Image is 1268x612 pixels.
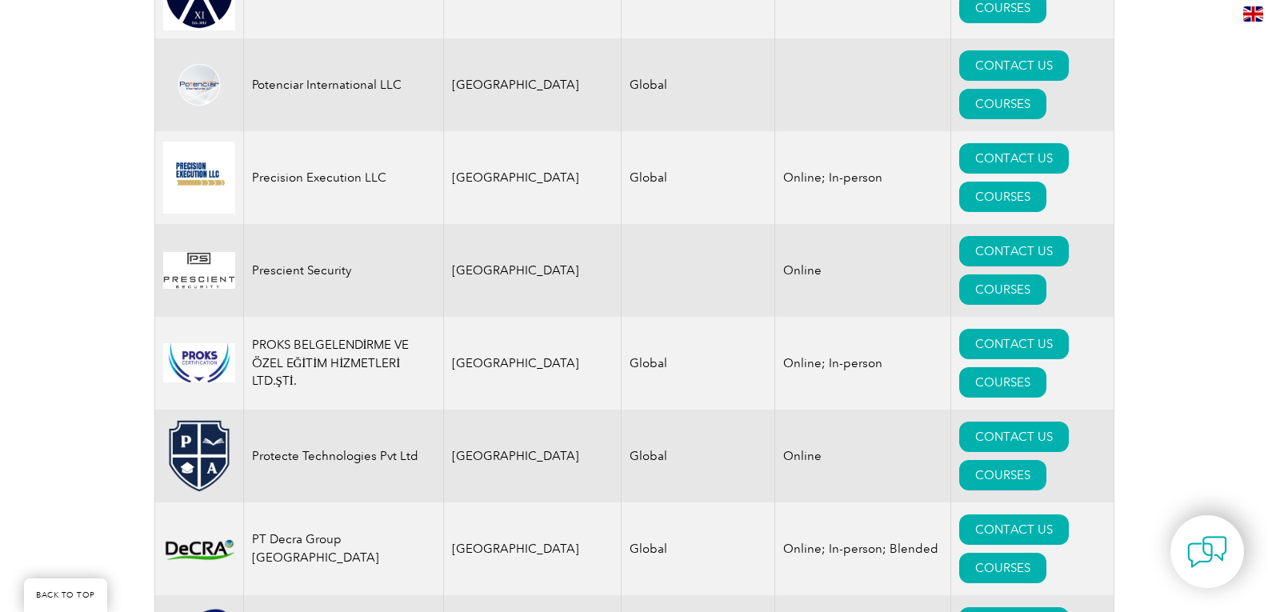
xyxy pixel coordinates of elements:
[243,224,443,317] td: Prescient Security
[443,317,622,410] td: [GEOGRAPHIC_DATA]
[959,182,1046,212] a: COURSES
[959,236,1069,266] a: CONTACT US
[959,329,1069,359] a: CONTACT US
[1187,532,1227,572] img: contact-chat.png
[243,131,443,224] td: Precision Execution LLC
[959,460,1046,490] a: COURSES
[163,537,235,561] img: dcca696d-bf61-ee11-8def-000d3ae1a86f-logo.png
[163,142,235,214] img: 33be4089-c493-ea11-a812-000d3ae11abd-logo.png
[163,252,235,289] img: 0d9bf4a2-33ae-ec11-983f-002248d39118-logo.png
[1243,6,1263,22] img: en
[775,502,951,595] td: Online; In-person; Blended
[622,38,775,131] td: Global
[163,63,235,106] img: 114b556d-2181-eb11-a812-0022481522e5-logo.png
[959,553,1046,583] a: COURSES
[443,131,622,224] td: [GEOGRAPHIC_DATA]
[775,224,951,317] td: Online
[622,410,775,502] td: Global
[443,410,622,502] td: [GEOGRAPHIC_DATA]
[959,514,1069,545] a: CONTACT US
[243,410,443,502] td: Protecte Technologies Pvt Ltd
[622,317,775,410] td: Global
[959,422,1069,452] a: CONTACT US
[243,317,443,410] td: PROKS BELGELENDİRME VE ÖZEL EĞİTİM HİZMETLERİ LTD.ŞTİ.
[775,410,951,502] td: Online
[443,502,622,595] td: [GEOGRAPHIC_DATA]
[243,38,443,131] td: Potenciar International LLC
[443,38,622,131] td: [GEOGRAPHIC_DATA]
[443,224,622,317] td: [GEOGRAPHIC_DATA]
[959,367,1046,398] a: COURSES
[959,89,1046,119] a: COURSES
[959,143,1069,174] a: CONTACT US
[775,317,951,410] td: Online; In-person
[243,502,443,595] td: PT Decra Group [GEOGRAPHIC_DATA]
[163,420,235,492] img: cda1a11f-79ac-ef11-b8e8-000d3acc3d9c-logo.png
[959,274,1046,305] a: COURSES
[959,50,1069,81] a: CONTACT US
[775,131,951,224] td: Online; In-person
[622,502,775,595] td: Global
[163,343,235,382] img: 7fe69a6b-c8e3-ea11-a813-000d3a79722d-logo.jpg
[24,578,107,612] a: BACK TO TOP
[622,131,775,224] td: Global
